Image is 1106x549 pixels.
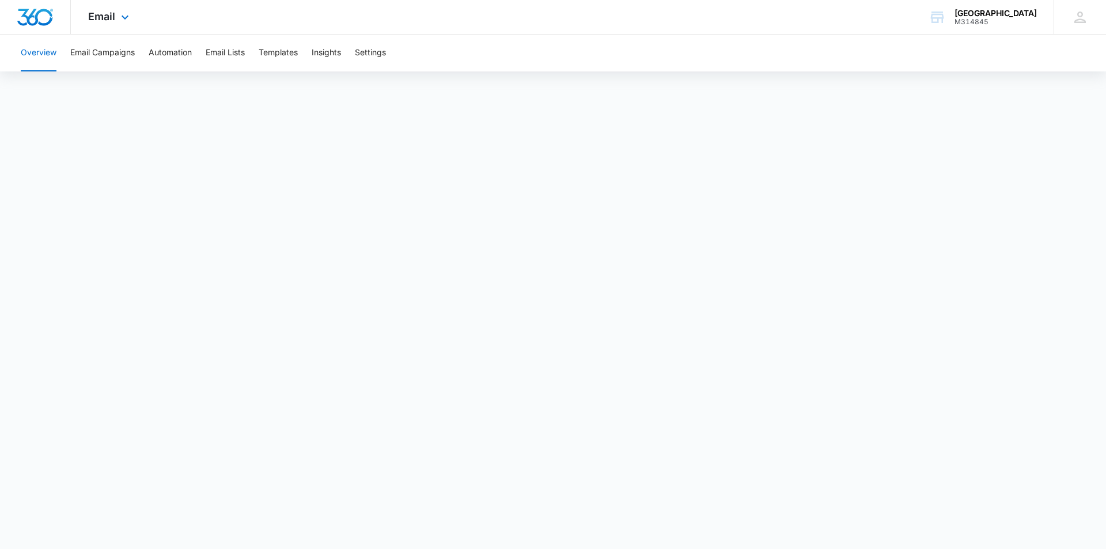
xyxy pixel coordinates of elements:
[312,35,341,71] button: Insights
[259,35,298,71] button: Templates
[88,10,115,22] span: Email
[70,35,135,71] button: Email Campaigns
[149,35,192,71] button: Automation
[955,18,1037,26] div: account id
[355,35,386,71] button: Settings
[21,35,56,71] button: Overview
[206,35,245,71] button: Email Lists
[955,9,1037,18] div: account name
